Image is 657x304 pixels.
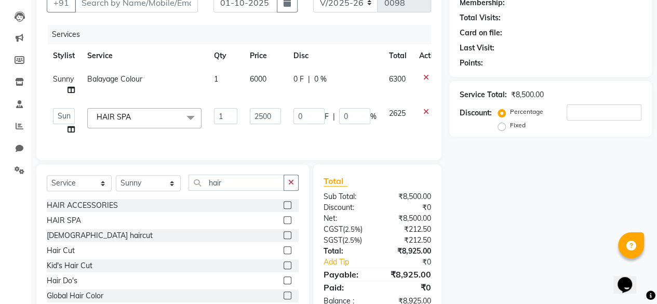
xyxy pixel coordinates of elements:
[324,235,342,245] span: SGST
[316,246,378,257] div: Total:
[325,111,329,122] span: F
[316,281,378,294] div: Paid:
[314,74,327,85] span: 0 %
[47,200,118,211] div: HAIR ACCESSORIES
[189,175,284,191] input: Search or Scan
[460,58,483,69] div: Points:
[47,230,153,241] div: [DEMOGRAPHIC_DATA] haircut
[97,112,131,122] span: HAIR SPA
[370,111,377,122] span: %
[460,89,507,100] div: Service Total:
[87,74,142,84] span: Balayage Colour
[377,235,439,246] div: ₹212.50
[324,224,343,234] span: CGST
[377,281,439,294] div: ₹0
[316,202,378,213] div: Discount:
[460,108,492,118] div: Discount:
[333,111,335,122] span: |
[377,246,439,257] div: ₹8,925.00
[413,44,447,68] th: Action
[47,260,92,271] div: Kid's Hair Cut
[511,89,544,100] div: ₹8,500.00
[377,224,439,235] div: ₹212.50
[214,74,218,84] span: 1
[208,44,244,68] th: Qty
[510,107,543,116] label: Percentage
[287,44,383,68] th: Disc
[250,74,266,84] span: 6000
[389,109,406,118] span: 2625
[324,176,347,187] span: Total
[510,121,526,130] label: Fixed
[316,191,378,202] div: Sub Total:
[377,213,439,224] div: ₹8,500.00
[244,44,287,68] th: Price
[308,74,310,85] span: |
[47,290,103,301] div: Global Hair Color
[613,262,647,294] iframe: chat widget
[316,213,378,224] div: Net:
[47,245,75,256] div: Hair Cut
[316,268,378,281] div: Payable:
[47,44,81,68] th: Stylist
[389,74,406,84] span: 6300
[460,28,502,38] div: Card on file:
[47,275,77,286] div: Hair Do's
[383,44,413,68] th: Total
[460,43,494,54] div: Last Visit:
[377,202,439,213] div: ₹0
[344,236,360,244] span: 2.5%
[81,44,208,68] th: Service
[387,257,439,268] div: ₹0
[316,235,378,246] div: ( )
[131,112,136,122] a: x
[53,74,74,84] span: Sunny
[316,257,387,268] a: Add Tip
[460,12,501,23] div: Total Visits:
[293,74,304,85] span: 0 F
[48,25,439,44] div: Services
[377,268,439,281] div: ₹8,925.00
[345,225,360,233] span: 2.5%
[377,191,439,202] div: ₹8,500.00
[47,215,81,226] div: HAIR SPA
[316,224,378,235] div: ( )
